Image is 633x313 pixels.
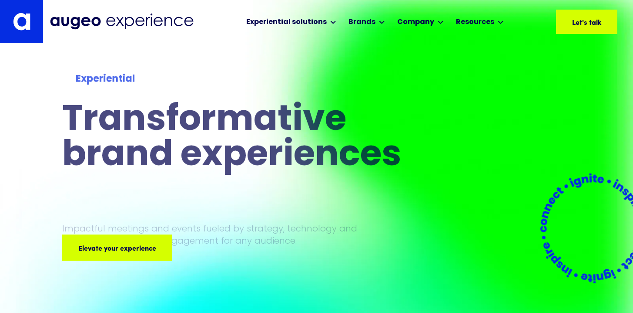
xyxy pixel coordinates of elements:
[348,17,375,27] div: Brands
[62,222,362,247] p: Impactful meetings and events fueled by strategy, technology and data insights to ignite engageme...
[50,14,194,30] img: Augeo Experience business unit full logo in midnight blue.
[62,103,438,174] h1: Transformative brand experiences
[13,13,30,31] img: Augeo's "a" monogram decorative logo in white.
[397,17,434,27] div: Company
[246,17,327,27] div: Experiential solutions
[76,72,425,86] div: Experiential
[456,17,494,27] div: Resources
[556,10,617,34] a: Let's talk
[62,235,172,261] a: Elevate your experience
